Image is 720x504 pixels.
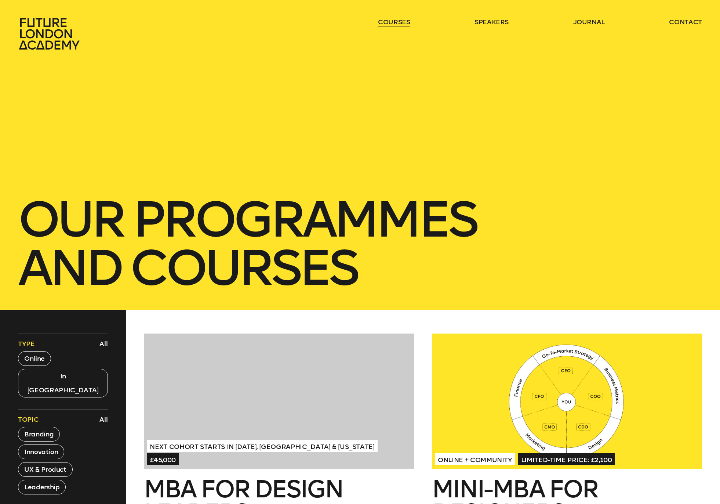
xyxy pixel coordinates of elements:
span: Next Cohort Starts in [DATE], [GEOGRAPHIC_DATA] & [US_STATE] [147,440,377,452]
button: All [98,413,110,426]
span: Topic [18,415,39,424]
a: speakers [474,18,509,26]
span: £45,000 [147,453,179,465]
a: courses [378,18,410,26]
a: contact [669,18,702,26]
button: All [98,338,110,350]
a: journal [573,18,605,26]
span: Type [18,339,35,348]
span: Online + Community [435,453,515,465]
button: UX & Product [18,462,73,477]
button: Branding [18,427,60,442]
button: Online [18,351,51,366]
span: Limited-time price: £2,100 [518,453,615,465]
button: In [GEOGRAPHIC_DATA] [18,369,108,397]
button: Innovation [18,444,64,459]
button: Leadership [18,480,66,494]
h1: our Programmes and courses [18,195,702,292]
